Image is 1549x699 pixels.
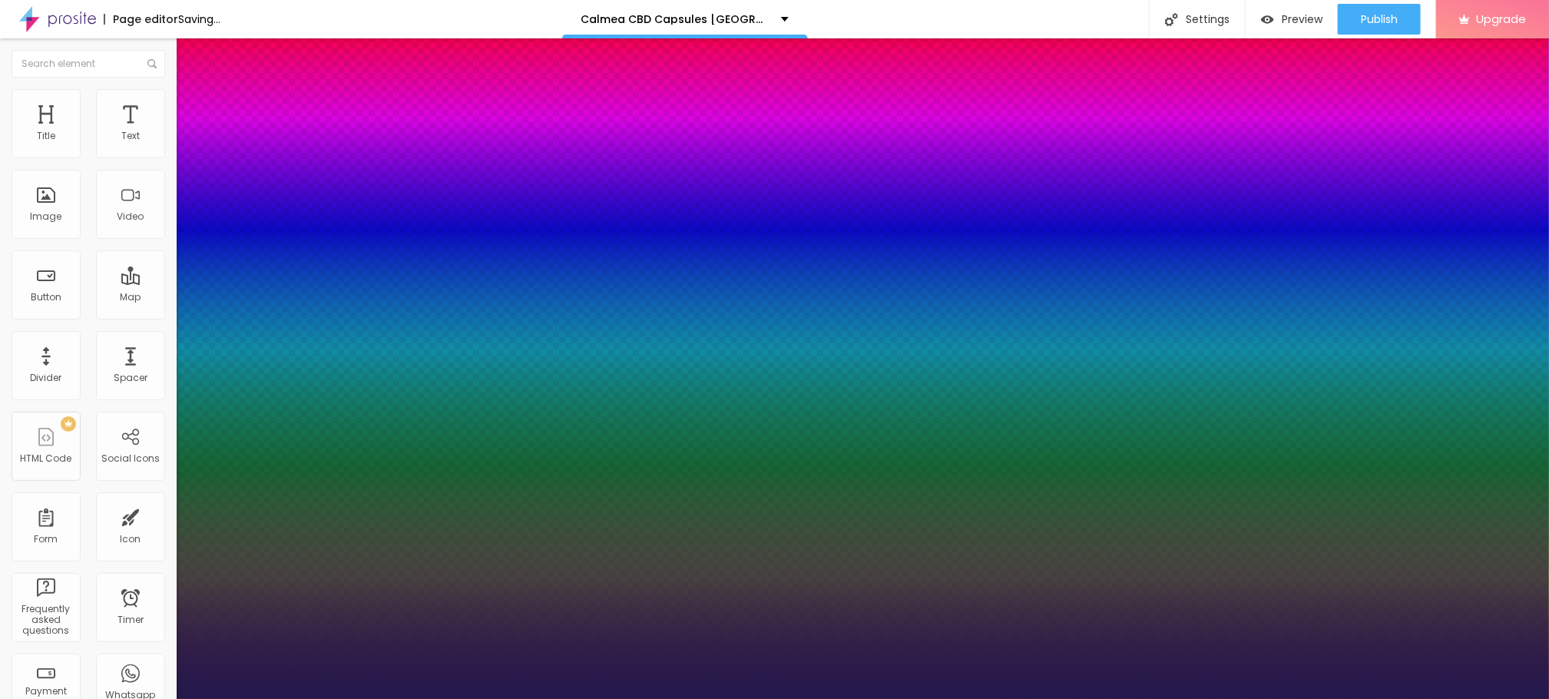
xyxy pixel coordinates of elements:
[147,59,157,68] img: Icone
[121,292,141,303] div: Map
[117,615,144,625] div: Timer
[31,373,62,383] div: Divider
[31,211,62,222] div: Image
[178,14,220,25] div: Saving...
[15,604,76,637] div: Frequently asked questions
[117,211,144,222] div: Video
[104,14,178,25] div: Page editor
[121,131,140,141] div: Text
[1165,13,1178,26] img: Icone
[121,534,141,545] div: Icon
[581,14,770,25] p: Calmea CBD Capsules [GEOGRAPHIC_DATA]
[37,131,55,141] div: Title
[35,534,58,545] div: Form
[1261,13,1274,26] img: view-1.svg
[101,453,160,464] div: Social Icons
[1246,4,1338,35] button: Preview
[1476,12,1526,25] span: Upgrade
[12,50,165,78] input: Search element
[21,453,72,464] div: HTML Code
[1361,13,1398,25] span: Publish
[1338,4,1421,35] button: Publish
[114,373,147,383] div: Spacer
[1282,13,1322,25] span: Preview
[31,292,61,303] div: Button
